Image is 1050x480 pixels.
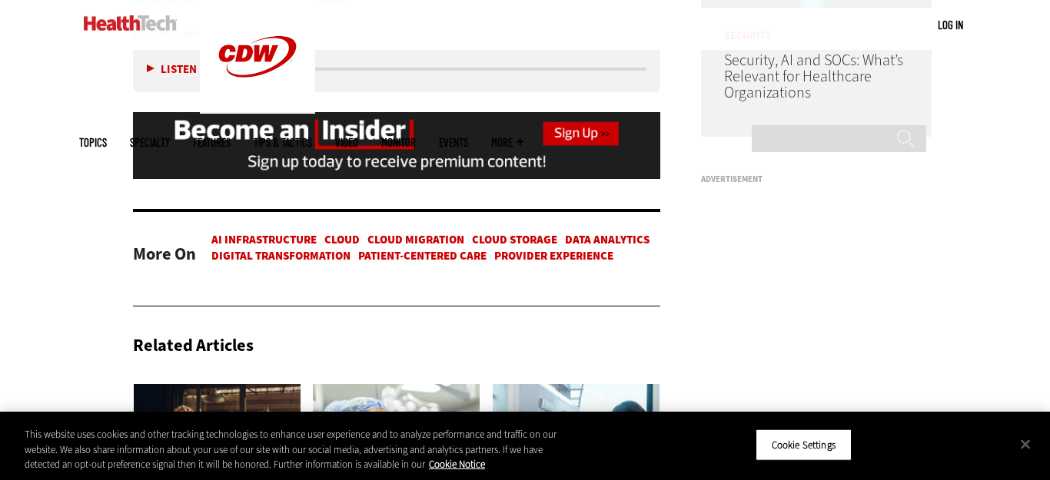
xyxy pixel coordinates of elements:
h3: Related Articles [133,337,254,354]
a: Features [193,137,231,148]
a: More information about your privacy [429,458,485,471]
a: Cloud [324,232,360,247]
span: Specialty [130,137,170,148]
a: AI Infrastructure [211,232,317,247]
a: Data Analytics [565,232,650,247]
a: CDW [200,101,315,118]
a: MonITor [381,137,416,148]
h3: Advertisement [701,175,932,184]
div: This website uses cookies and other tracking technologies to enhance user experience and to analy... [25,427,577,472]
button: Cookie Settings [756,429,852,461]
a: Cloud Storage [472,232,557,247]
a: Digital Transformation [211,248,351,263]
div: User menu [938,17,963,33]
button: Close [1008,427,1042,461]
a: Video [335,137,358,148]
a: Events [439,137,468,148]
span: Topics [79,137,107,148]
a: Patient-Centered Care [358,248,487,263]
span: More [491,137,523,148]
a: Provider Experience [494,248,613,263]
img: Home [84,15,177,31]
iframe: advertisement [701,190,932,382]
a: Cloud Migration [367,232,464,247]
a: Tips & Tactics [254,137,312,148]
a: Log in [938,18,963,31]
